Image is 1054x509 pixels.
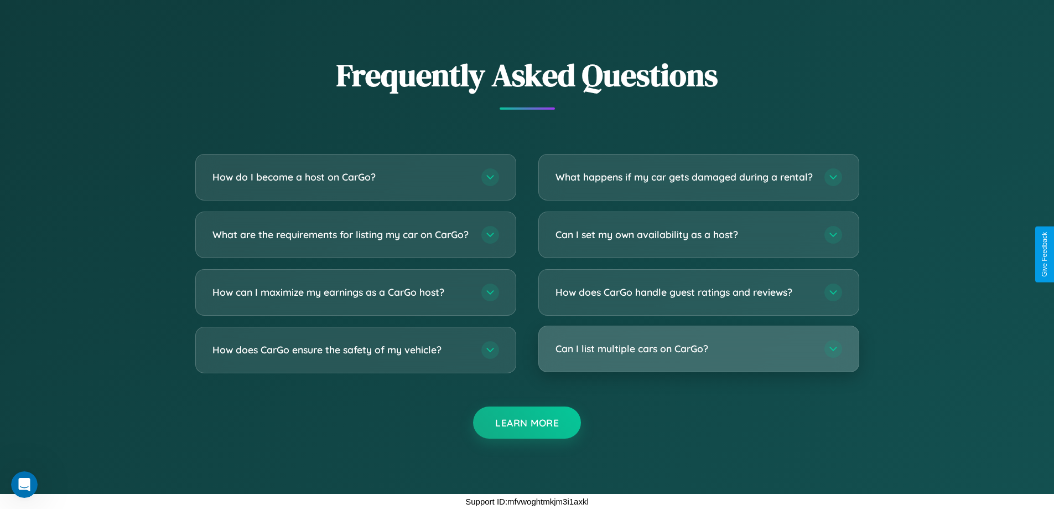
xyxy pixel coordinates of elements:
iframe: Intercom live chat [11,471,38,498]
button: Learn More [473,407,581,439]
div: Give Feedback [1041,232,1048,277]
p: Support ID: mfvwoghtmkjm3i1axkl [465,494,589,509]
h3: Can I set my own availability as a host? [555,228,813,241]
h3: What happens if my car gets damaged during a rental? [555,170,813,184]
h3: How do I become a host on CarGo? [212,170,470,184]
h3: How does CarGo handle guest ratings and reviews? [555,285,813,299]
h3: What are the requirements for listing my car on CarGo? [212,228,470,241]
h2: Frequently Asked Questions [195,54,859,96]
h3: How can I maximize my earnings as a CarGo host? [212,285,470,299]
h3: How does CarGo ensure the safety of my vehicle? [212,343,470,357]
h3: Can I list multiple cars on CarGo? [555,342,813,356]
